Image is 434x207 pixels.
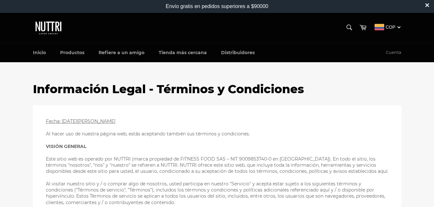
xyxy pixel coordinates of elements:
[46,143,86,149] strong: VISIÓN GENERAL
[33,19,65,36] img: Nuttri
[152,43,213,62] a: Tienda más cercana
[33,81,401,97] h1: Información Legal - Términos y Condiciones
[92,43,151,62] a: Refiere a un amigo
[383,43,405,62] a: Cuenta
[46,118,115,124] span: Fecha: [DATE][PERSON_NAME]
[26,43,52,62] a: Inicio
[215,43,261,62] a: Distribuidores
[54,43,91,62] a: Productos
[386,25,395,30] span: COP
[166,4,269,9] div: Envío gratis en pedidos superiores a $90000
[46,131,250,137] span: Al hacer uso de nuestra página web, estás aceptando también sus términos y condiciones.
